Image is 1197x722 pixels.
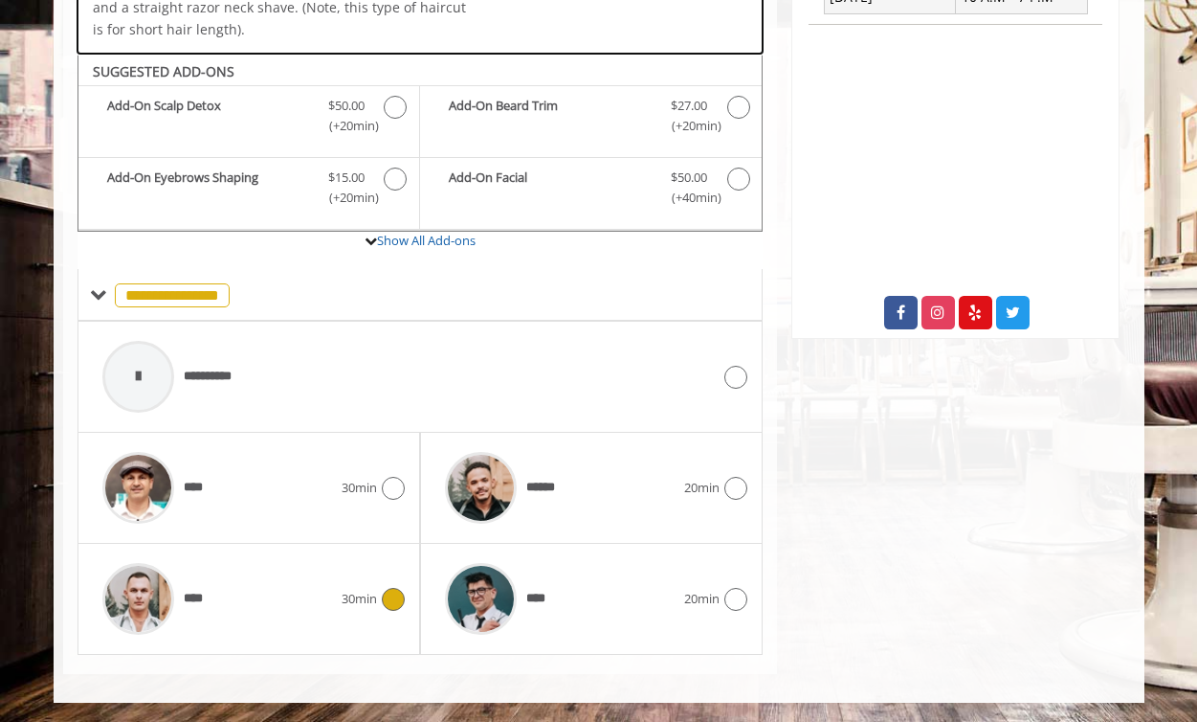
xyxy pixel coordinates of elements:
[328,168,365,188] span: $15.00
[660,188,717,208] span: (+40min )
[684,478,720,498] span: 20min
[671,168,707,188] span: $50.00
[684,589,720,609] span: 20min
[88,96,410,141] label: Add-On Scalp Detox
[328,96,365,116] span: $50.00
[342,478,377,498] span: 30min
[107,96,309,136] b: Add-On Scalp Detox
[377,232,476,249] a: Show All Add-ons
[107,168,309,208] b: Add-On Eyebrows Shaping
[78,54,764,232] div: The Made Man Senior Barber Haircut Add-onS
[88,168,410,213] label: Add-On Eyebrows Shaping
[318,116,374,136] span: (+20min )
[671,96,707,116] span: $27.00
[449,96,652,136] b: Add-On Beard Trim
[660,116,717,136] span: (+20min )
[318,188,374,208] span: (+20min )
[342,589,377,609] span: 30min
[93,62,234,80] b: SUGGESTED ADD-ONS
[430,96,752,141] label: Add-On Beard Trim
[449,168,652,208] b: Add-On Facial
[430,168,752,213] label: Add-On Facial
